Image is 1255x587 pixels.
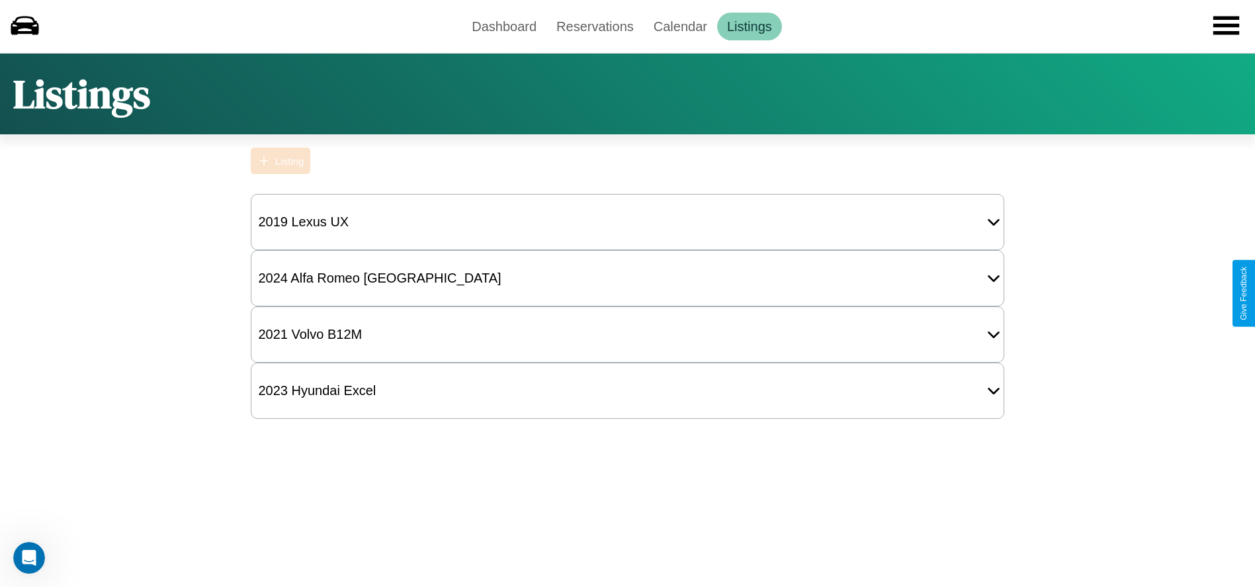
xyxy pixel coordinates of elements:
button: Listing [251,148,310,174]
h1: Listings [13,67,150,121]
a: Listings [717,13,782,40]
iframe: Intercom live chat [13,542,45,574]
div: 2021 Volvo B12M [251,320,368,349]
div: 2019 Lexus UX [251,208,355,236]
div: 2024 Alfa Romeo [GEOGRAPHIC_DATA] [251,264,507,293]
div: Give Feedback [1239,267,1248,320]
a: Reservations [546,13,644,40]
div: 2023 Hyundai Excel [251,377,382,405]
a: Calendar [644,13,717,40]
div: Listing [275,156,304,167]
a: Dashboard [462,13,546,40]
